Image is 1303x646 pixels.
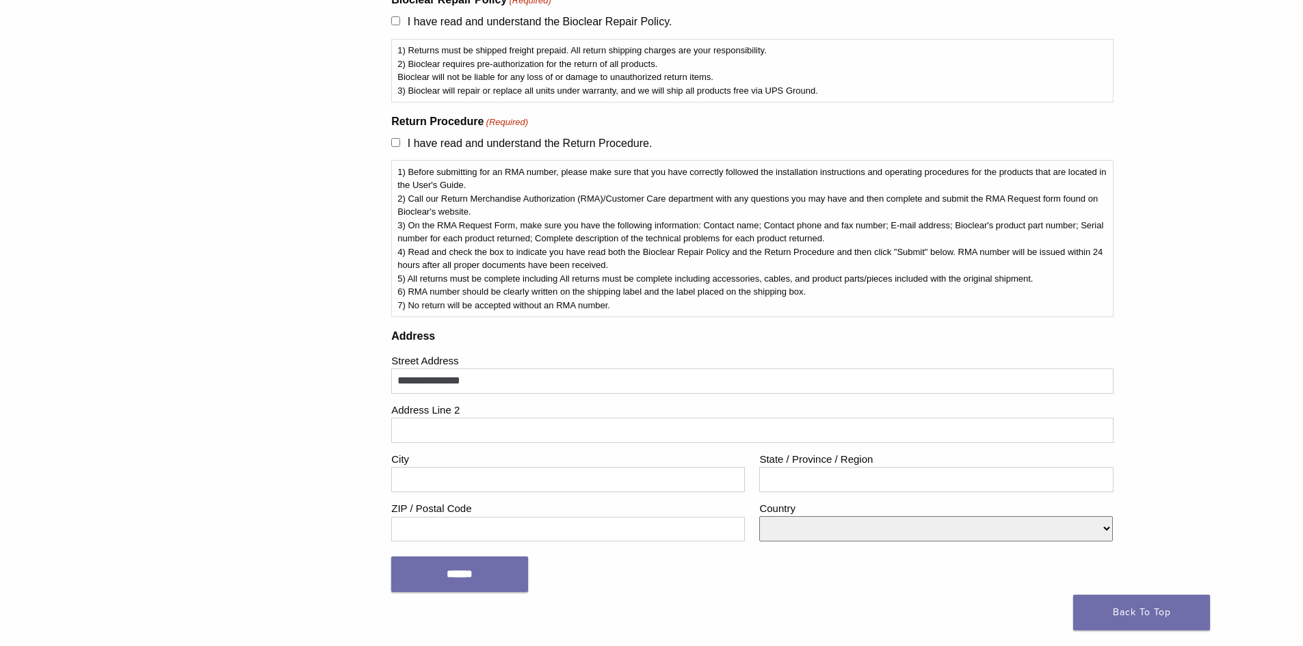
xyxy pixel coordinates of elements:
[391,448,745,468] label: City
[391,498,745,517] label: ZIP / Postal Code
[408,137,653,149] label: I have read and understand the Return Procedure.
[408,16,672,27] label: I have read and understand the Bioclear Repair Policy.
[759,498,1113,517] label: Country
[759,448,1113,468] label: State / Province / Region
[391,328,1113,345] legend: Address
[391,113,1113,130] legend: Return Procedure
[391,39,1113,103] div: 1) Returns must be shipped freight prepaid. All return shipping charges are your responsibility. ...
[1073,595,1210,630] a: Back To Top
[485,116,528,129] span: (Required)
[391,399,1113,418] label: Address Line 2
[391,160,1113,317] div: 1) Before submitting for an RMA number, please make sure that you have correctly followed the ins...
[391,350,1113,369] label: Street Address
